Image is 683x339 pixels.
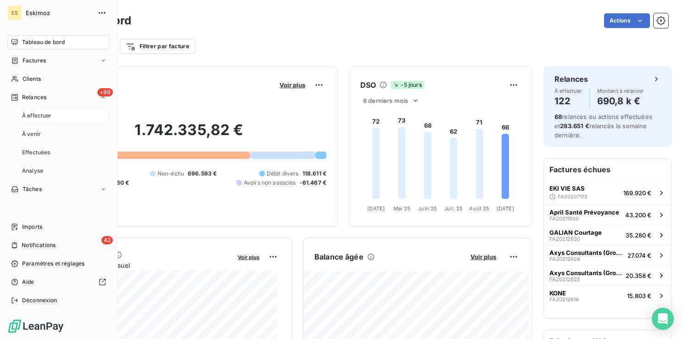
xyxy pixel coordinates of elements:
[22,223,42,231] span: Imports
[7,319,64,333] img: Logo LeanPay
[627,292,651,299] span: 15.803 €
[549,256,580,262] span: FA20212626
[157,169,184,178] span: Non-échu
[22,93,46,102] span: Relances
[469,205,489,212] tspan: Août 25
[544,181,672,204] button: EKI VIE SASFA20207172169.920 €
[22,241,56,249] span: Notifications
[549,249,624,256] span: Axys Consultants (Groupe Volkswagen Fran
[300,179,326,187] span: -61.467 €
[363,97,408,104] span: 6 derniers mois
[418,205,437,212] tspan: Juin 25
[549,269,622,277] span: Axys Consultants (Groupe Volkswagen Fran
[468,253,499,261] button: Voir plus
[101,236,113,244] span: 42
[652,308,674,330] div: Open Intercom Messenger
[497,205,514,212] tspan: [DATE]
[238,254,259,260] span: Voir plus
[22,260,84,268] span: Paramètres et réglages
[554,94,582,108] h4: 122
[235,253,262,261] button: Voir plus
[549,229,602,236] span: GALIAN Courtage
[393,205,410,212] tspan: Mai 25
[604,13,650,28] button: Actions
[302,169,326,178] span: 118.611 €
[554,113,562,120] span: 68
[52,260,231,270] span: Chiffre d'affaires mensuel
[244,179,296,187] span: Avoirs non associés
[627,252,651,259] span: 27.074 €
[544,285,672,305] button: KONEFA2021261915.803 €
[391,81,424,89] span: -5 jours
[549,277,580,282] span: FA20212625
[554,73,588,85] h6: Relances
[52,121,326,148] h2: 1.742.335,82 €
[549,236,580,242] span: FA20212630
[7,275,110,289] a: Aide
[22,130,41,138] span: À venir
[549,289,566,297] span: KONE
[22,56,46,65] span: Factures
[26,9,92,17] span: Eskimoz
[558,194,588,199] span: FA20207172
[549,297,579,302] span: FA20212619
[623,189,651,197] span: 169.920 €
[280,81,305,89] span: Voir plus
[188,169,217,178] span: 696.593 €
[120,39,195,54] button: Filtrer par facture
[544,245,672,265] button: Axys Consultants (Groupe Volkswagen FranFA2021262627.074 €
[597,88,644,94] span: Montant à relancer
[597,94,644,108] h4: 690,8 k €
[367,205,385,212] tspan: [DATE]
[22,278,34,286] span: Aide
[22,75,41,83] span: Clients
[22,167,43,175] span: Analyse
[625,211,651,219] span: 43.200 €
[7,6,22,20] div: ES
[554,113,652,139] span: relances ou actions effectuées et relancés la semaine dernière.
[626,272,651,279] span: 20.358 €
[560,122,589,130] span: 283.651 €
[554,88,582,94] span: À effectuer
[549,185,585,192] span: EKI VIE SAS
[22,185,42,193] span: Tâches
[544,225,672,245] button: GALIAN CourtageFA2021263035.280 €
[549,209,619,216] span: April Santé Prévoyance
[544,204,672,225] button: April Santé PrévoyanceFA2021150043.200 €
[544,158,672,181] h6: Factures échues
[22,38,65,46] span: Tableau de bord
[626,232,651,239] span: 35.280 €
[277,81,308,89] button: Voir plus
[360,79,376,90] h6: DSO
[314,251,364,262] h6: Balance âgée
[22,112,52,120] span: À effectuer
[267,169,299,178] span: Débit divers
[22,148,50,157] span: Effectuées
[549,216,579,221] span: FA20211500
[97,88,113,96] span: +99
[444,205,463,212] tspan: Juil. 25
[544,265,672,285] button: Axys Consultants (Groupe Volkswagen FranFA2021262520.358 €
[22,296,57,305] span: Déconnexion
[470,253,496,260] span: Voir plus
